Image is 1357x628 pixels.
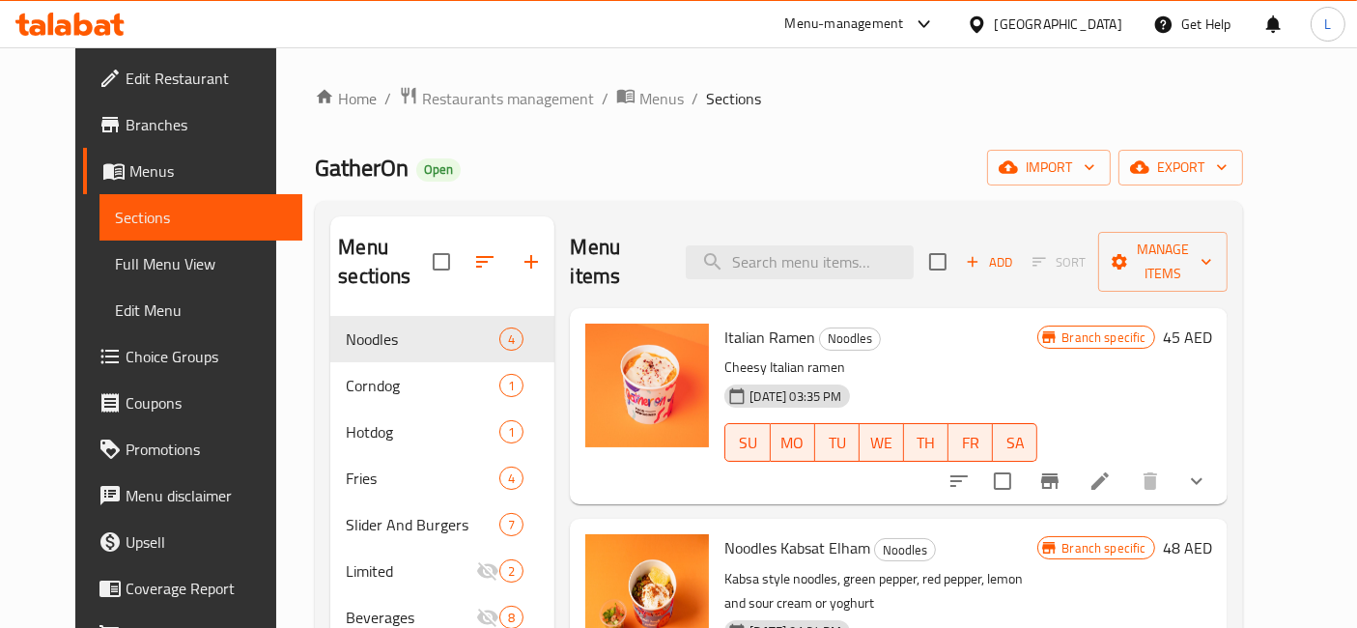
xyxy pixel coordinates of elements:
[1185,470,1208,493] svg: Show Choices
[315,87,377,110] a: Home
[860,423,904,462] button: WE
[1134,156,1228,180] span: export
[742,387,849,406] span: [DATE] 03:35 PM
[500,609,523,627] span: 8
[416,161,461,178] span: Open
[706,87,761,110] span: Sections
[724,533,870,562] span: Noodles Kabsat Elham
[1054,539,1153,557] span: Branch specific
[315,86,1242,111] nav: breadcrumb
[500,562,523,581] span: 2
[616,86,684,111] a: Menus
[330,548,554,594] div: Limited2
[346,374,499,397] span: Corndog
[476,559,499,583] svg: Inactive section
[904,423,948,462] button: TH
[867,429,896,457] span: WE
[1098,232,1228,292] button: Manage items
[918,242,958,282] span: Select section
[724,323,815,352] span: Italian Ramen
[499,328,523,351] div: items
[330,362,554,409] div: Corndog1
[126,113,287,136] span: Branches
[126,530,287,554] span: Upsell
[875,539,935,561] span: Noodles
[99,241,302,287] a: Full Menu View
[346,420,499,443] span: Hotdog
[570,233,662,291] h2: Menu items
[500,470,523,488] span: 4
[982,461,1023,501] span: Select to update
[639,87,684,110] span: Menus
[83,565,302,612] a: Coverage Report
[1088,470,1112,493] a: Edit menu item
[956,429,985,457] span: FR
[936,458,982,504] button: sort-choices
[987,150,1111,186] button: import
[83,101,302,148] a: Branches
[421,242,462,282] span: Select all sections
[1127,458,1173,504] button: delete
[330,455,554,501] div: Fries4
[686,245,914,279] input: search
[99,287,302,333] a: Edit Menu
[115,206,287,229] span: Sections
[815,423,860,462] button: TU
[99,194,302,241] a: Sections
[508,239,554,285] button: Add section
[948,423,993,462] button: FR
[778,429,807,457] span: MO
[1054,328,1153,347] span: Branch specific
[126,484,287,507] span: Menu disclaimer
[585,324,709,447] img: Italian Ramen
[1324,14,1331,35] span: L
[500,330,523,349] span: 4
[83,380,302,426] a: Coupons
[1118,150,1243,186] button: export
[399,86,594,111] a: Restaurants management
[500,516,523,534] span: 7
[823,429,852,457] span: TU
[1001,429,1030,457] span: SA
[346,328,499,351] span: Noodles
[874,538,936,561] div: Noodles
[346,467,499,490] span: Fries
[126,391,287,414] span: Coupons
[1027,458,1073,504] button: Branch-specific-item
[724,356,1037,380] p: Cheesy Italian ramen
[499,467,523,490] div: items
[83,55,302,101] a: Edit Restaurant
[338,233,433,291] h2: Menu sections
[1163,534,1212,561] h6: 48 AED
[819,328,881,351] div: Noodles
[963,251,1015,273] span: Add
[330,409,554,455] div: Hotdog1
[462,239,508,285] span: Sort sections
[733,429,762,457] span: SU
[126,438,287,461] span: Promotions
[820,328,880,350] span: Noodles
[83,519,302,565] a: Upsell
[499,559,523,583] div: items
[126,577,287,600] span: Coverage Report
[499,513,523,536] div: items
[330,316,554,362] div: Noodles4
[500,423,523,442] span: 1
[912,429,941,457] span: TH
[346,513,499,536] span: Slider And Burgers
[126,345,287,368] span: Choice Groups
[83,148,302,194] a: Menus
[346,559,476,583] div: Limited
[995,14,1122,35] div: [GEOGRAPHIC_DATA]
[422,87,594,110] span: Restaurants management
[330,501,554,548] div: Slider And Burgers7
[384,87,391,110] li: /
[785,13,904,36] div: Menu-management
[315,146,409,189] span: GatherOn
[692,87,698,110] li: /
[1020,247,1098,277] span: Select section first
[771,423,815,462] button: MO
